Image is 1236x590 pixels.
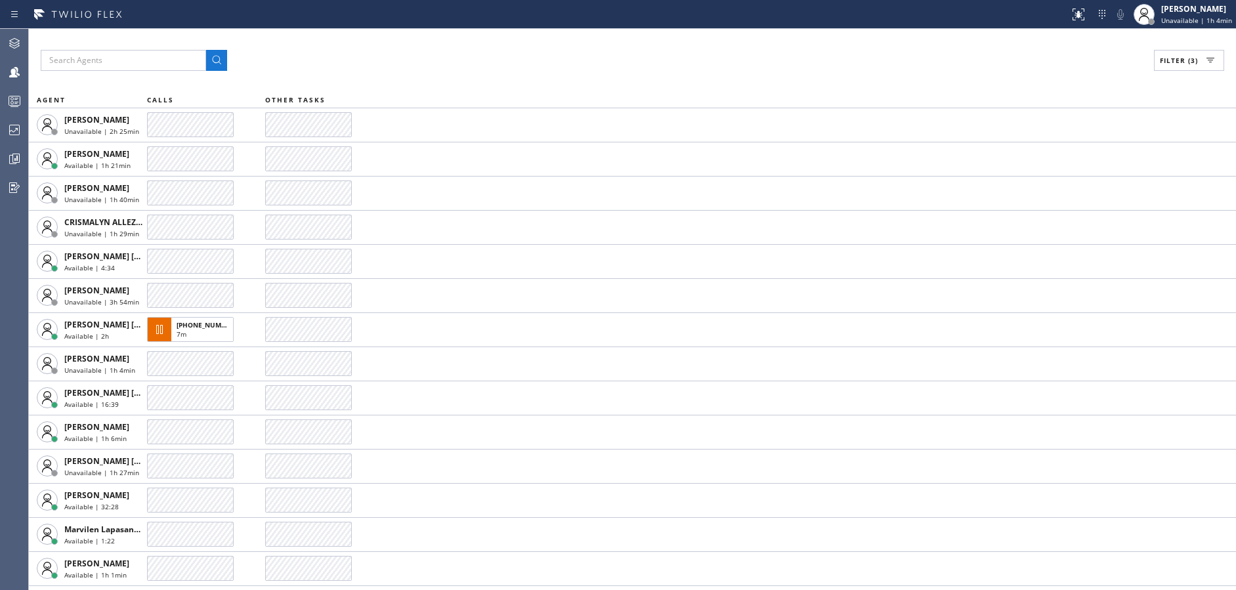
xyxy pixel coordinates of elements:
span: [PERSON_NAME] [64,148,129,159]
span: [PERSON_NAME] [64,490,129,501]
span: Available | 32:28 [64,502,119,511]
span: Unavailable | 3h 54min [64,297,139,306]
button: [PHONE_NUMBER]7m [147,313,238,346]
button: Mute [1111,5,1130,24]
span: Marvilen Lapasanda [64,524,144,535]
span: [PHONE_NUMBER] [177,320,236,329]
span: CRISMALYN ALLEZER [64,217,146,228]
span: Unavailable | 1h 4min [64,366,135,375]
span: Available | 1:22 [64,536,115,545]
span: [PERSON_NAME] [PERSON_NAME] Dahil [64,387,219,398]
span: Available | 4:34 [64,263,115,272]
span: Available | 1h 1min [64,570,127,579]
span: Available | 1h 21min [64,161,131,170]
span: CALLS [147,95,174,104]
span: [PERSON_NAME] [PERSON_NAME] [64,455,196,467]
span: Unavailable | 1h 4min [1161,16,1232,25]
button: Filter (3) [1154,50,1224,71]
span: [PERSON_NAME] [64,114,129,125]
span: Available | 16:39 [64,400,119,409]
span: [PERSON_NAME] [PERSON_NAME] [64,319,196,330]
span: AGENT [37,95,66,104]
span: [PERSON_NAME] [64,182,129,194]
span: Unavailable | 1h 29min [64,229,139,238]
div: [PERSON_NAME] [1161,3,1232,14]
span: [PERSON_NAME] [PERSON_NAME] [64,251,196,262]
span: OTHER TASKS [265,95,326,104]
span: [PERSON_NAME] [64,285,129,296]
span: [PERSON_NAME] [64,353,129,364]
span: [PERSON_NAME] [64,421,129,432]
span: [PERSON_NAME] [64,558,129,569]
span: 7m [177,329,186,339]
input: Search Agents [41,50,206,71]
span: Available | 1h 6min [64,434,127,443]
span: Unavailable | 2h 25min [64,127,139,136]
span: Available | 2h [64,331,109,341]
span: Unavailable | 1h 27min [64,468,139,477]
span: Unavailable | 1h 40min [64,195,139,204]
span: Filter (3) [1160,56,1198,65]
